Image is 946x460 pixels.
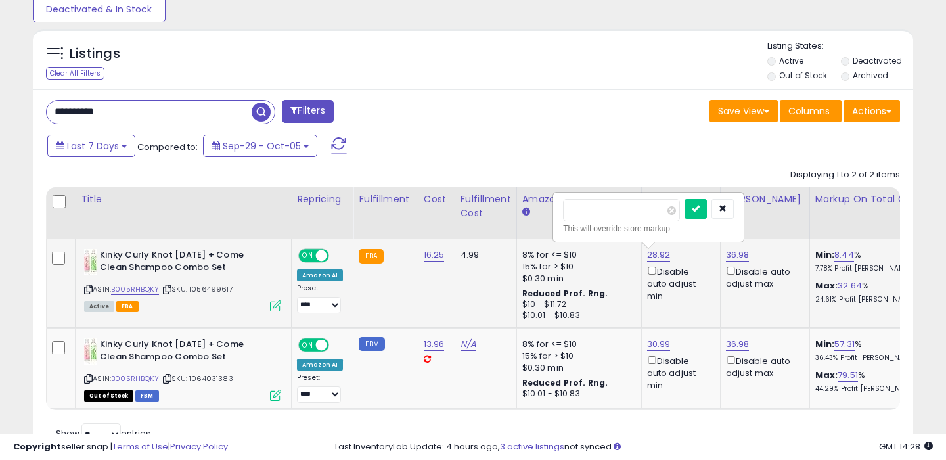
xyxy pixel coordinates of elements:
div: Amazon AI [297,359,343,371]
label: Active [779,55,803,66]
button: Sep-29 - Oct-05 [203,135,317,157]
b: Min: [815,338,835,350]
span: | SKU: 1064031383 [161,373,233,384]
div: Disable auto adjust max [726,354,800,379]
div: Amazon Fees [522,193,636,206]
span: OFF [327,340,348,351]
div: Title [81,193,286,206]
img: 31HF65QTu0L._SL40_.jpg [84,249,97,275]
div: ASIN: [84,338,281,400]
span: Sep-29 - Oct-05 [223,139,301,152]
button: Actions [844,100,900,122]
label: Deactivated [853,55,902,66]
img: 31HF65QTu0L._SL40_.jpg [84,338,97,365]
h5: Listings [70,45,120,63]
a: 16.25 [424,248,445,262]
div: Fulfillment [359,193,412,206]
div: Clear All Filters [46,67,104,80]
div: ASIN: [84,249,281,310]
span: All listings that are currently out of stock and unavailable for purchase on Amazon [84,390,133,402]
div: % [815,280,924,304]
a: 79.51 [838,369,858,382]
div: $10.01 - $10.83 [522,388,631,400]
button: Last 7 Days [47,135,135,157]
div: Fulfillment Cost [461,193,511,220]
span: 2025-10-13 14:28 GMT [879,440,933,453]
strong: Copyright [13,440,61,453]
label: Out of Stock [779,70,827,81]
div: $10.01 - $10.83 [522,310,631,321]
a: Privacy Policy [170,440,228,453]
div: 15% for > $10 [522,350,631,362]
div: [PERSON_NAME] [726,193,804,206]
div: 4.99 [461,249,507,261]
div: seller snap | | [13,441,228,453]
b: Max: [815,279,838,292]
a: 8.44 [834,248,854,262]
div: Amazon AI [297,269,343,281]
a: B005RHBQKY [111,284,159,295]
b: Kinky Curly Knot [DATE] + Come Clean Shampoo Combo Set [100,249,259,277]
span: | SKU: 1056499617 [161,284,233,294]
a: 13.96 [424,338,445,351]
div: Disable auto adjust min [647,354,710,392]
p: Listing States: [767,40,914,53]
div: This will override store markup [563,222,734,235]
span: Compared to: [137,141,198,153]
div: $0.30 min [522,362,631,374]
button: Save View [709,100,778,122]
a: Terms of Use [112,440,168,453]
div: % [815,369,924,394]
a: 28.92 [647,248,671,262]
a: 3 active listings [500,440,564,453]
span: Last 7 Days [67,139,119,152]
div: Repricing [297,193,348,206]
div: Markup on Total Cost [815,193,929,206]
a: 30.99 [647,338,671,351]
b: Kinky Curly Knot [DATE] + Come Clean Shampoo Combo Set [100,338,259,366]
p: 7.78% Profit [PERSON_NAME] [815,264,924,273]
button: Columns [780,100,842,122]
div: Disable auto adjust max [726,264,800,290]
a: 32.64 [838,279,862,292]
div: Last InventoryLab Update: 4 hours ago, not synced. [335,441,933,453]
div: % [815,338,924,363]
div: 8% for <= $10 [522,338,631,350]
div: Preset: [297,284,343,313]
span: ON [300,340,316,351]
label: Archived [853,70,888,81]
span: ON [300,250,316,262]
small: Amazon Fees. [522,206,530,218]
p: 44.29% Profit [PERSON_NAME] [815,384,924,394]
span: All listings currently available for purchase on Amazon [84,301,114,312]
div: % [815,249,924,273]
span: FBA [116,301,139,312]
a: B005RHBQKY [111,373,159,384]
small: FBA [359,249,383,264]
span: Columns [788,104,830,118]
div: $10 - $11.72 [522,299,631,310]
span: OFF [327,250,348,262]
div: $0.30 min [522,273,631,285]
span: FBM [135,390,159,402]
a: 36.98 [726,338,750,351]
p: 36.43% Profit [PERSON_NAME] [815,354,924,363]
div: 8% for <= $10 [522,249,631,261]
b: Min: [815,248,835,261]
b: Max: [815,369,838,381]
div: Preset: [297,373,343,403]
div: Disable auto adjust min [647,264,710,302]
div: 15% for > $10 [522,261,631,273]
a: 57.31 [834,338,855,351]
b: Reduced Prof. Rng. [522,288,608,299]
small: FBM [359,337,384,351]
button: Filters [282,100,333,123]
a: 36.98 [726,248,750,262]
div: Displaying 1 to 2 of 2 items [790,169,900,181]
span: Show: entries [56,427,150,440]
th: The percentage added to the cost of goods (COGS) that forms the calculator for Min & Max prices. [809,187,934,239]
b: Reduced Prof. Rng. [522,377,608,388]
p: 24.61% Profit [PERSON_NAME] [815,295,924,304]
a: N/A [461,338,476,351]
div: Cost [424,193,449,206]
